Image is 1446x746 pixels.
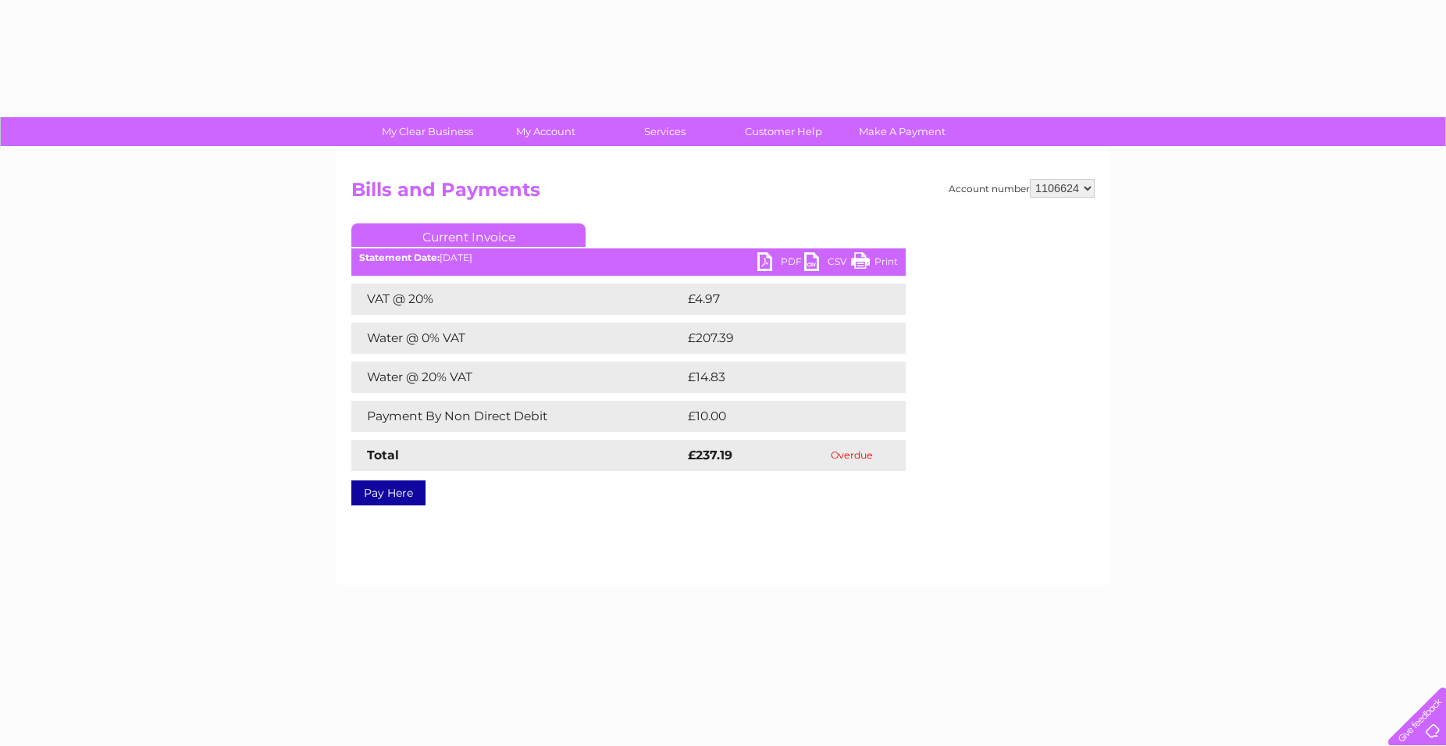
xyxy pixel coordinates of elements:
[351,252,906,263] div: [DATE]
[719,117,848,146] a: Customer Help
[482,117,611,146] a: My Account
[600,117,729,146] a: Services
[351,401,684,432] td: Payment By Non Direct Debit
[804,252,851,275] a: CSV
[684,401,874,432] td: £10.00
[949,179,1095,198] div: Account number
[351,362,684,393] td: Water @ 20% VAT
[367,448,399,462] strong: Total
[351,480,426,505] a: Pay Here
[351,323,684,354] td: Water @ 0% VAT
[838,117,967,146] a: Make A Payment
[684,323,878,354] td: £207.39
[359,252,440,263] b: Statement Date:
[684,284,869,315] td: £4.97
[684,362,873,393] td: £14.83
[797,440,906,471] td: Overdue
[757,252,804,275] a: PDF
[351,223,586,247] a: Current Invoice
[688,448,732,462] strong: £237.19
[351,284,684,315] td: VAT @ 20%
[351,179,1095,209] h2: Bills and Payments
[851,252,898,275] a: Print
[363,117,492,146] a: My Clear Business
